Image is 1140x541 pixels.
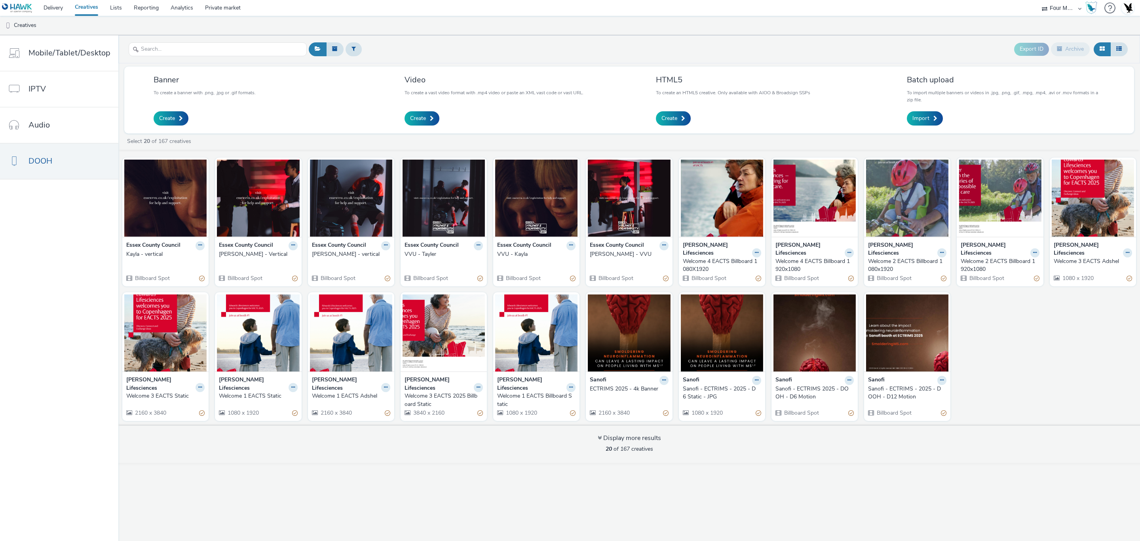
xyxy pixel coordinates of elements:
a: Welcome 1 EACTS Billboard Static [497,392,576,408]
img: Tyler - vertical visual [310,160,392,237]
div: Sanofi - ECTRIMS - 2025 - D6 Static - JPG [683,385,758,401]
div: Partially valid [570,274,576,282]
span: Create [410,114,426,122]
strong: Essex County Council [590,241,644,250]
h3: Video [405,74,583,85]
a: [PERSON_NAME] - vertical [312,250,390,258]
div: Partially valid [199,274,205,282]
div: Partially valid [477,409,483,417]
img: Welcome 3 EACTS 2025 Billboard Static visual [403,294,485,371]
a: Create [405,111,439,126]
img: Kayla - vertical visual [124,160,207,237]
img: VVU - Tayler visual [403,160,485,237]
img: dooh [4,22,12,30]
img: Welcome 1 EACTS Adshel visual [310,294,392,371]
span: 1080 x 1920 [505,409,537,417]
a: Select of 167 creatives [126,137,194,145]
div: Partially valid [385,274,390,282]
h3: HTML5 [656,74,810,85]
button: Export ID [1014,43,1049,55]
span: of 167 creatives [606,445,653,453]
img: undefined Logo [2,3,32,13]
div: Sanofi - ECTRIMS - 2025 - DOOH - D12 Motion [868,385,943,401]
p: To create a vast video format with .mp4 video or paste an XML vast code or vast URL. [405,89,583,96]
span: 1080 x 1920 [691,409,723,417]
strong: 20 [606,445,612,453]
span: 1080 x 1920 [227,409,259,417]
a: Welcome 2 EACTS Billboard 1920x1080 [961,257,1039,274]
p: To create a banner with .png, .jpg or .gif formats. [154,89,256,96]
h3: Batch upload [907,74,1105,85]
div: Partially valid [663,409,669,417]
span: Billboard Spot [691,274,726,282]
a: Welcome 1 EACTS Static [219,392,297,400]
strong: Essex County Council [126,241,180,250]
div: Display more results [598,434,661,443]
div: Partially valid [477,274,483,282]
span: 2160 x 3840 [320,409,352,417]
span: Create [159,114,175,122]
img: Elijah - Vertical visual [217,160,299,237]
strong: [PERSON_NAME] Lifesciences [961,241,1028,257]
strong: Essex County Council [497,241,551,250]
strong: [PERSON_NAME] Lifesciences [775,241,843,257]
img: Welcome 3 EACTS Static visual [124,294,207,371]
span: Billboard Spot [783,274,819,282]
a: Hawk Academy [1085,2,1100,14]
a: Kayla - vertical [126,250,205,258]
span: 2160 x 3840 [134,409,166,417]
a: Welcome 3 EACTS Adshel [1054,257,1132,265]
span: Billboard Spot [598,274,633,282]
div: Partially valid [756,409,761,417]
div: Partially valid [1127,274,1132,282]
div: Partially valid [1034,274,1039,282]
div: Welcome 2 EACTS Billboard 1920x1080 [961,257,1036,274]
div: ECTRIMS 2025 - 4k Banner [590,385,665,393]
div: Welcome 3 EACTS Static [126,392,201,400]
span: Billboard Spot [505,274,541,282]
div: Welcome 4 EACTS Billboard 1920x1080 [775,257,851,274]
div: Partially valid [292,274,298,282]
img: Welcome 2 EACTS Billboard 1080x1920 visual [866,160,948,237]
span: 1080 x 1920 [1062,274,1094,282]
strong: Essex County Council [219,241,273,250]
a: Import [907,111,943,126]
img: Hawk Academy [1085,2,1097,14]
span: Billboard Spot [876,274,912,282]
a: VVU - Tayler [405,250,483,258]
a: [PERSON_NAME] - Vertical [219,250,297,258]
div: [PERSON_NAME] - vertical [312,250,387,258]
strong: [PERSON_NAME] Lifesciences [1054,241,1121,257]
a: Welcome 3 EACTS 2025 Billboard Static [405,392,483,408]
span: Billboard Spot [876,409,912,417]
input: Search... [129,42,307,56]
img: VVU - Kayla visual [495,160,578,237]
div: [PERSON_NAME] - VVU [590,250,665,258]
strong: [PERSON_NAME] Lifesciences [312,376,379,392]
a: VVU - Kayla [497,250,576,258]
div: Partially valid [941,409,946,417]
span: Billboard Spot [227,274,262,282]
strong: Sanofi [868,376,885,385]
div: Partially valid [848,274,854,282]
img: Welcome 1 EACTS Static visual [217,294,299,371]
img: ECTRIMS 2025 - 4k Banner visual [588,294,670,371]
img: Welcome 3 EACTS Adshel visual [1052,160,1134,237]
span: IPTV [28,83,46,95]
button: Archive [1051,42,1090,56]
div: Partially valid [848,409,854,417]
span: Create [661,114,677,122]
span: Billboard Spot [783,409,819,417]
strong: [PERSON_NAME] Lifesciences [497,376,564,392]
span: Import [912,114,929,122]
div: Partially valid [756,274,761,282]
button: Table [1110,42,1128,56]
strong: [PERSON_NAME] Lifesciences [683,241,750,257]
p: To import multiple banners or videos in .jpg, .png, .gif, .mpg, .mp4, .avi or .mov formats in a z... [907,89,1105,103]
a: Sanofi - ECTRIMS 2025 - DOOH - D6 Motion [775,385,854,401]
div: Welcome 1 EACTS Billboard Static [497,392,572,408]
strong: [PERSON_NAME] Lifesciences [219,376,286,392]
a: Welcome 4 EACTS Billboard 1920x1080 [775,257,854,274]
div: Partially valid [385,409,390,417]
